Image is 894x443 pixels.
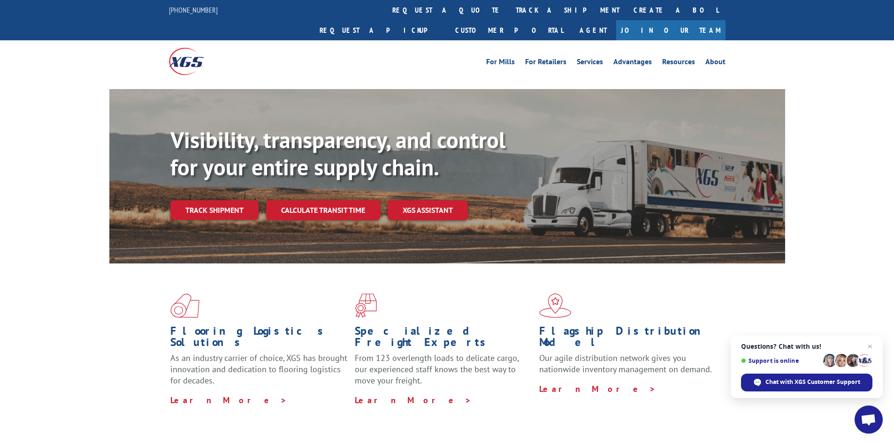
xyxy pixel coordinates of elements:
a: Learn More > [170,395,287,405]
h1: Specialized Freight Experts [355,325,532,353]
span: As an industry carrier of choice, XGS has brought innovation and dedication to flooring logistics... [170,353,347,386]
a: Join Our Team [616,20,726,40]
span: Our agile distribution network gives you nationwide inventory management on demand. [539,353,712,375]
span: Chat with XGS Customer Support [741,374,872,391]
a: Customer Portal [448,20,570,40]
p: From 123 overlength loads to delicate cargo, our experienced staff knows the best way to move you... [355,353,532,394]
h1: Flooring Logistics Solutions [170,325,348,353]
a: Track shipment [170,200,259,220]
a: Learn More > [355,395,472,405]
a: XGS ASSISTANT [388,200,468,220]
a: Learn More > [539,383,656,394]
a: Calculate transit time [266,200,380,220]
b: Visibility, transparency, and control for your entire supply chain. [170,125,505,181]
h1: Flagship Distribution Model [539,325,717,353]
a: Agent [570,20,616,40]
img: xgs-icon-focused-on-flooring-red [355,293,377,318]
a: Request a pickup [313,20,448,40]
a: Services [577,58,603,68]
a: About [705,58,726,68]
img: xgs-icon-flagship-distribution-model-red [539,293,572,318]
a: Resources [662,58,695,68]
img: xgs-icon-total-supply-chain-intelligence-red [170,293,199,318]
a: Advantages [613,58,652,68]
a: Open chat [855,405,883,434]
span: Support is online [741,357,820,364]
a: [PHONE_NUMBER] [169,5,218,15]
span: Chat with XGS Customer Support [765,378,860,386]
a: For Mills [486,58,515,68]
a: For Retailers [525,58,566,68]
span: Questions? Chat with us! [741,343,872,350]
